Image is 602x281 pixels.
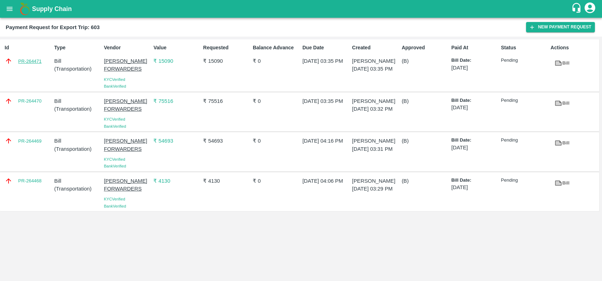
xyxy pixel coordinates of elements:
[32,5,72,12] b: Supply Chain
[18,58,42,65] a: PR-264471
[352,105,399,113] p: [DATE] 03:32 PM
[153,137,200,145] p: ₹ 54693
[18,177,42,184] a: PR-264468
[153,97,200,105] p: ₹ 75516
[104,57,151,73] p: [PERSON_NAME] FORWARDERS
[253,177,300,185] p: ₹ 0
[104,197,125,201] span: KYC Verified
[571,2,584,15] div: customer-support
[54,137,101,145] p: Bill
[203,137,250,145] p: ₹ 54693
[352,137,399,145] p: [PERSON_NAME]
[54,97,101,105] p: Bill
[153,57,200,65] p: ₹ 15090
[352,97,399,105] p: [PERSON_NAME]
[551,137,573,149] a: Bill
[253,137,300,145] p: ₹ 0
[302,57,349,65] p: [DATE] 03:35 PM
[18,138,42,145] a: PR-264469
[501,97,548,104] p: Pending
[501,137,548,144] p: Pending
[104,77,125,82] span: KYC Verified
[501,57,548,64] p: Pending
[1,1,18,17] button: open drawer
[302,137,349,145] p: [DATE] 04:16 PM
[203,44,250,51] p: Requested
[451,57,498,64] p: Bill Date:
[302,97,349,105] p: [DATE] 03:35 PM
[352,185,399,193] p: [DATE] 03:29 PM
[352,177,399,185] p: [PERSON_NAME]
[451,183,498,191] p: [DATE]
[402,57,449,65] p: (B)
[32,4,571,14] a: Supply Chain
[104,84,126,88] span: Bank Verified
[501,177,548,184] p: Pending
[6,24,100,30] b: Payment Request for Export Trip: 603
[104,137,151,153] p: [PERSON_NAME] FORWARDERS
[104,177,151,193] p: [PERSON_NAME] FORWARDERS
[253,44,300,51] p: Balance Advance
[104,117,125,121] span: KYC Verified
[352,65,399,73] p: [DATE] 03:35 PM
[451,97,498,104] p: Bill Date:
[104,97,151,113] p: [PERSON_NAME] FORWARDERS
[54,177,101,185] p: Bill
[451,104,498,111] p: [DATE]
[451,144,498,151] p: [DATE]
[352,57,399,65] p: [PERSON_NAME]
[551,44,597,51] p: Actions
[203,57,250,65] p: ₹ 15090
[551,177,573,189] a: Bill
[253,97,300,105] p: ₹ 0
[203,97,250,105] p: ₹ 75516
[54,105,101,113] p: ( Transportation )
[104,124,126,128] span: Bank Verified
[104,44,151,51] p: Vendor
[104,157,125,161] span: KYC Verified
[203,177,250,185] p: ₹ 4130
[501,44,548,51] p: Status
[451,137,498,144] p: Bill Date:
[153,177,200,185] p: ₹ 4130
[302,44,349,51] p: Due Date
[526,22,595,32] button: New Payment Request
[402,44,449,51] p: Approved
[584,1,596,16] div: account of current user
[18,98,42,105] a: PR-264470
[104,204,126,208] span: Bank Verified
[402,137,449,145] p: (B)
[54,44,101,51] p: Type
[402,97,449,105] p: (B)
[551,97,573,110] a: Bill
[153,44,200,51] p: Value
[402,177,449,185] p: (B)
[302,177,349,185] p: [DATE] 04:06 PM
[104,164,126,168] span: Bank Verified
[352,145,399,153] p: [DATE] 03:31 PM
[451,64,498,72] p: [DATE]
[54,65,101,73] p: ( Transportation )
[551,57,573,70] a: Bill
[54,57,101,65] p: Bill
[451,44,498,51] p: Paid At
[451,177,498,184] p: Bill Date:
[5,44,51,51] p: Id
[18,2,32,16] img: logo
[253,57,300,65] p: ₹ 0
[54,185,101,193] p: ( Transportation )
[54,145,101,153] p: ( Transportation )
[352,44,399,51] p: Created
